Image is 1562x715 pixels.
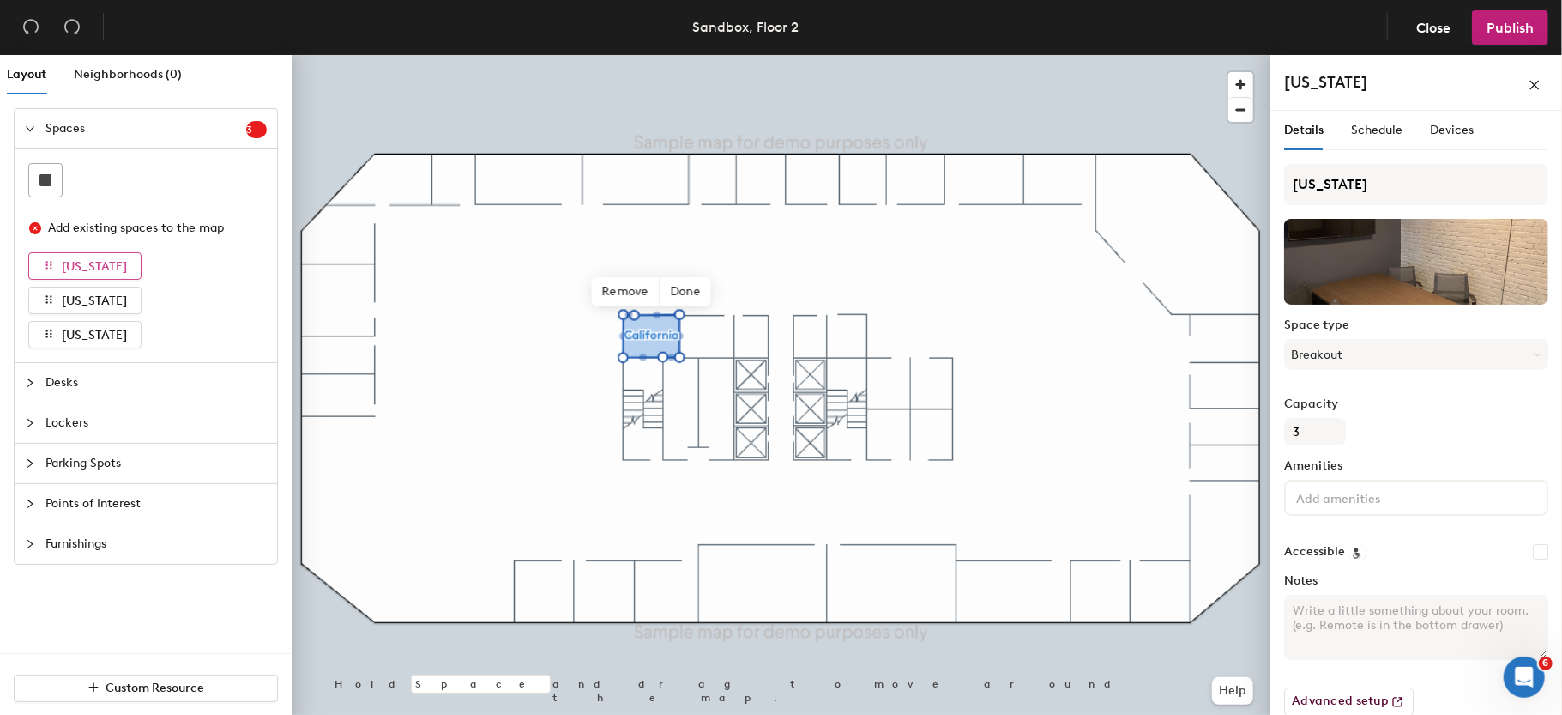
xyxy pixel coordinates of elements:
[25,418,35,428] span: collapsed
[1284,339,1548,370] button: Breakout
[48,219,252,238] div: Add existing spaces to the map
[1529,79,1541,91] span: close
[25,458,35,469] span: collapsed
[1284,574,1548,588] label: Notes
[246,124,267,136] span: 3
[1284,545,1345,559] label: Accessible
[1504,657,1545,698] iframe: Intercom live chat
[1539,657,1553,670] span: 6
[29,222,41,234] span: close-circle
[106,681,205,695] span: Custom Resource
[62,328,127,342] span: [US_STATE]
[14,10,48,45] button: Undo (⌘ + Z)
[1402,10,1465,45] button: Close
[1351,123,1402,137] span: Schedule
[28,287,142,314] button: [US_STATE]
[1293,487,1447,507] input: Add amenities
[7,67,46,82] span: Layout
[1284,219,1548,305] img: The space named California
[1284,459,1548,473] label: Amenities
[62,294,127,308] span: [US_STATE]
[45,363,267,403] span: Desks
[1430,123,1474,137] span: Devices
[1472,10,1548,45] button: Publish
[45,444,267,483] span: Parking Spots
[660,277,710,306] span: Done
[45,109,246,148] span: Spaces
[692,16,799,38] div: Sandbox, Floor 2
[1284,397,1548,411] label: Capacity
[1284,123,1324,137] span: Details
[1416,20,1450,36] span: Close
[25,539,35,549] span: collapsed
[1284,71,1367,94] h4: [US_STATE]
[62,259,127,274] span: [US_STATE]
[592,277,660,306] span: Remove
[1284,318,1548,332] label: Space type
[28,321,142,348] button: [US_STATE]
[1487,20,1534,36] span: Publish
[45,484,267,524] span: Points of Interest
[25,124,35,134] span: expanded
[45,524,267,564] span: Furnishings
[25,499,35,509] span: collapsed
[74,67,182,82] span: Neighborhoods (0)
[45,403,267,443] span: Lockers
[246,121,267,138] sup: 3
[55,10,89,45] button: Redo (⌘ + ⇧ + Z)
[25,378,35,388] span: collapsed
[1212,677,1253,705] button: Help
[28,252,142,280] button: [US_STATE]
[14,675,278,702] button: Custom Resource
